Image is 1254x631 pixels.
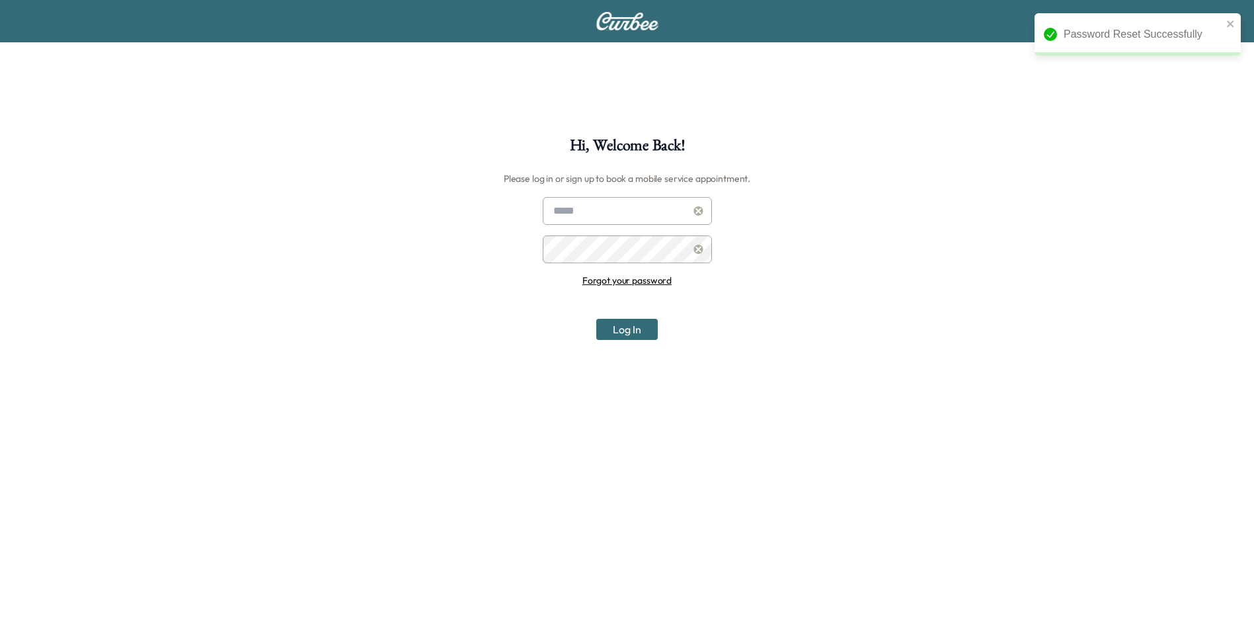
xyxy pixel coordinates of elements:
[596,319,658,340] button: Log In
[1226,19,1235,29] button: close
[596,12,659,30] img: Curbee Logo
[504,168,750,189] h6: Please log in or sign up to book a mobile service appointment.
[582,274,672,286] a: Forgot your password
[1064,26,1222,42] div: Password Reset Successfully
[570,138,685,160] h1: Hi, Welcome Back!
